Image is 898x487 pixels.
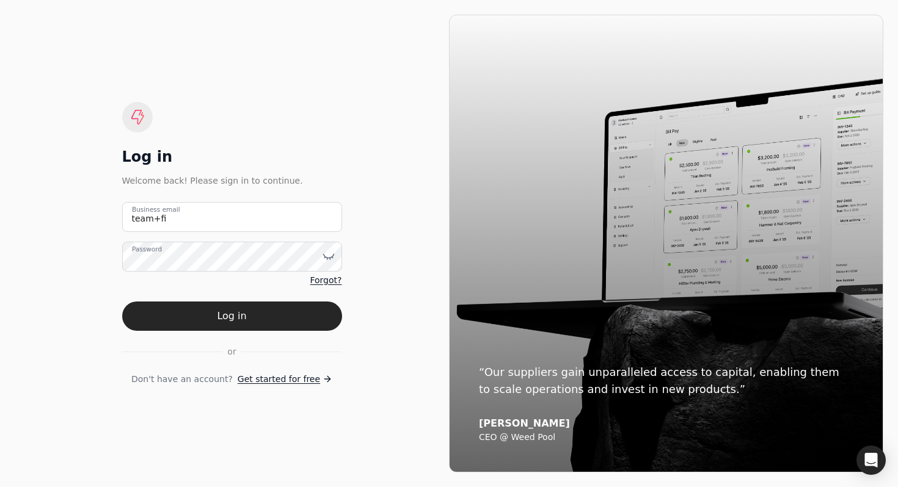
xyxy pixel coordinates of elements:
span: Get started for free [238,373,320,386]
a: Get started for free [238,373,332,386]
span: or [227,345,236,358]
div: “Our suppliers gain unparalleled access to capital, enabling them to scale operations and invest ... [479,364,853,398]
div: Log in [122,147,342,167]
label: Business email [132,204,180,214]
a: Forgot? [310,274,341,287]
div: Welcome back! Please sign in to continue. [122,174,342,187]
div: [PERSON_NAME] [479,417,853,430]
button: Log in [122,301,342,331]
label: Password [132,244,162,254]
div: Open Intercom Messenger [856,446,886,475]
div: CEO @ Weed Pool [479,432,853,443]
span: Don't have an account? [131,373,233,386]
